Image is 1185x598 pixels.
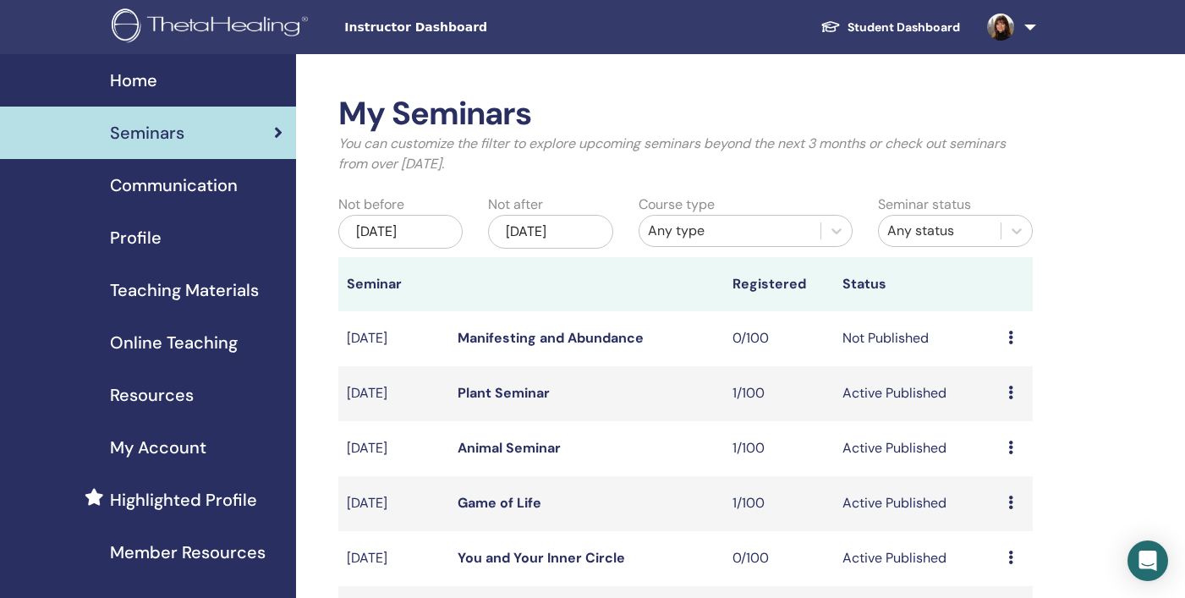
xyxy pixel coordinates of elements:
[488,215,612,249] div: [DATE]
[458,494,541,512] a: Game of Life
[110,540,266,565] span: Member Resources
[724,366,834,421] td: 1/100
[724,476,834,531] td: 1/100
[110,225,162,250] span: Profile
[112,8,314,47] img: logo.png
[344,19,598,36] span: Instructor Dashboard
[110,173,238,198] span: Communication
[110,435,206,460] span: My Account
[110,277,259,303] span: Teaching Materials
[1127,540,1168,581] div: Open Intercom Messenger
[458,549,625,567] a: You and Your Inner Circle
[458,384,550,402] a: Plant Seminar
[110,120,184,145] span: Seminars
[834,311,999,366] td: Not Published
[834,531,999,586] td: Active Published
[458,439,561,457] a: Animal Seminar
[338,421,448,476] td: [DATE]
[834,476,999,531] td: Active Published
[648,221,813,241] div: Any type
[338,257,448,311] th: Seminar
[820,19,841,34] img: graduation-cap-white.svg
[724,531,834,586] td: 0/100
[338,134,1033,174] p: You can customize the filter to explore upcoming seminars beyond the next 3 months or check out s...
[834,366,999,421] td: Active Published
[110,382,194,408] span: Resources
[338,366,448,421] td: [DATE]
[338,531,448,586] td: [DATE]
[338,311,448,366] td: [DATE]
[887,221,992,241] div: Any status
[724,421,834,476] td: 1/100
[458,329,644,347] a: Manifesting and Abundance
[639,195,715,215] label: Course type
[110,68,157,93] span: Home
[807,12,974,43] a: Student Dashboard
[338,95,1033,134] h2: My Seminars
[834,257,999,311] th: Status
[987,14,1014,41] img: default.jpg
[724,257,834,311] th: Registered
[110,487,257,513] span: Highlighted Profile
[338,215,463,249] div: [DATE]
[338,476,448,531] td: [DATE]
[878,195,971,215] label: Seminar status
[834,421,999,476] td: Active Published
[724,311,834,366] td: 0/100
[488,195,543,215] label: Not after
[110,330,238,355] span: Online Teaching
[338,195,404,215] label: Not before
